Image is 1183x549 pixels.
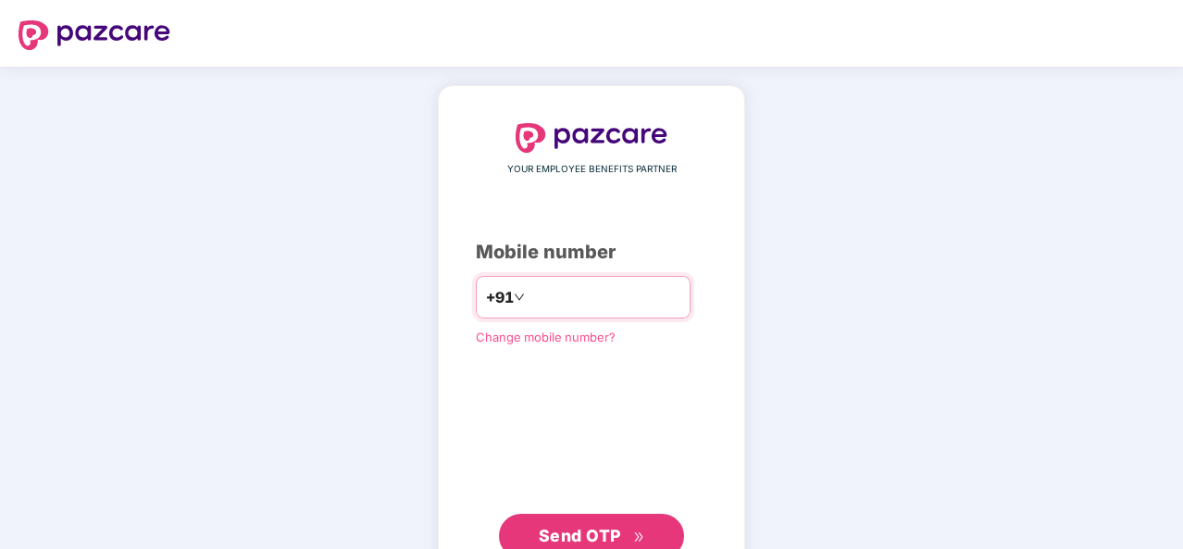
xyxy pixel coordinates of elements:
span: +91 [486,286,514,309]
img: logo [516,123,667,153]
div: Mobile number [476,238,707,267]
span: down [514,292,525,303]
span: YOUR EMPLOYEE BENEFITS PARTNER [507,162,677,177]
img: logo [19,20,170,50]
span: double-right [633,531,645,543]
span: Send OTP [539,526,621,545]
a: Change mobile number? [476,330,616,344]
